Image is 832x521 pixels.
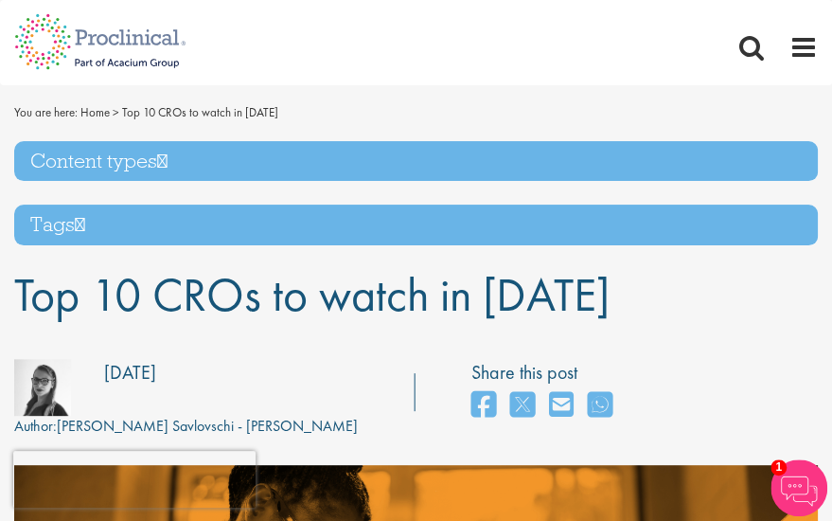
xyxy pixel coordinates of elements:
[14,141,818,182] h3: Content types
[588,386,612,426] a: share on whats app
[14,264,610,325] span: Top 10 CROs to watch in [DATE]
[13,451,256,508] iframe: reCAPTCHA
[510,386,535,426] a: share on twitter
[770,459,827,516] img: Chatbot
[14,416,358,438] div: [PERSON_NAME] Savlovschi - [PERSON_NAME]
[104,359,156,386] div: [DATE]
[770,459,787,476] span: 1
[14,416,57,436] span: Author:
[471,386,496,426] a: share on facebook
[549,386,574,426] a: share on email
[14,205,818,245] h3: Tags
[14,359,71,416] img: fff6768c-7d58-4950-025b-08d63f9598ee
[471,359,622,386] label: Share this post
